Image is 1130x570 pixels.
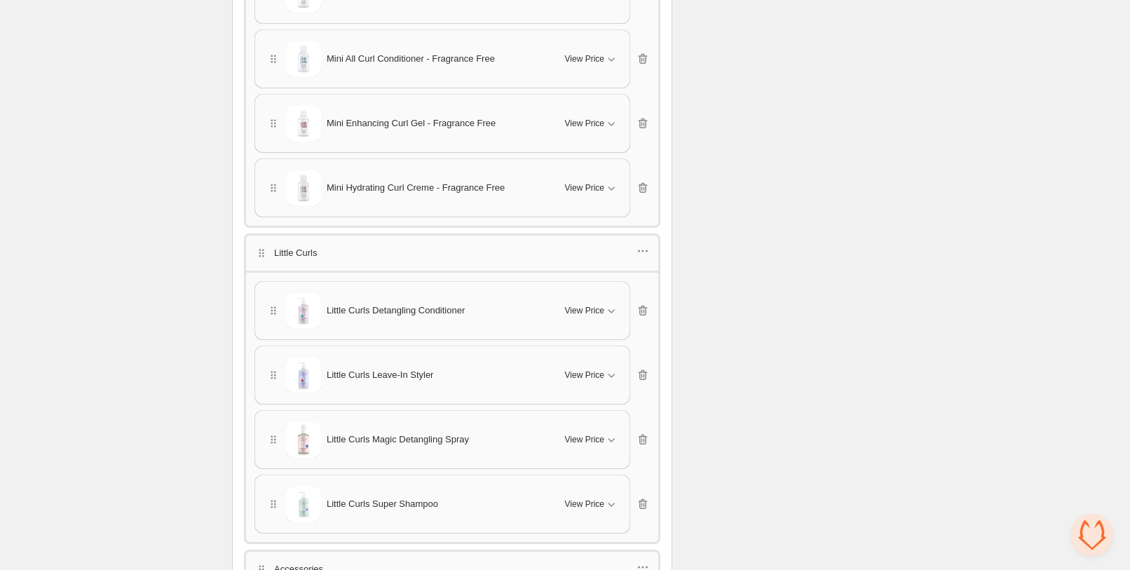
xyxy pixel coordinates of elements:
[557,428,627,451] button: View Price
[565,369,604,381] span: View Price
[327,52,495,66] span: Mini All Curl Conditioner - Fragrance Free
[565,434,604,445] span: View Price
[557,364,627,386] button: View Price
[327,497,438,511] span: Little Curls Super Shampoo
[327,181,505,195] span: Mini Hydrating Curl Creme - Fragrance Free
[327,433,469,447] span: Little Curls Magic Detangling Spray
[286,422,321,457] img: Little Curls Magic Detangling Spray
[1071,514,1113,556] div: Open chat
[286,358,321,393] img: Little Curls Leave-In Styler
[286,487,321,522] img: Little Curls Super Shampoo
[286,106,321,141] img: Mini Enhancing Curl Gel - Fragrance Free
[327,368,433,382] span: Little Curls Leave-In Styler
[565,498,604,510] span: View Price
[274,246,317,260] p: Little Curls
[327,116,496,130] span: Mini Enhancing Curl Gel - Fragrance Free
[286,170,321,205] img: Mini Hydrating Curl Creme - Fragrance Free
[327,304,465,318] span: Little Curls Detangling Conditioner
[557,177,627,199] button: View Price
[557,493,627,515] button: View Price
[557,299,627,322] button: View Price
[286,41,321,76] img: Mini All Curl Conditioner - Fragrance Free
[286,293,321,328] img: Little Curls Detangling Conditioner
[565,182,604,194] span: View Price
[557,48,627,70] button: View Price
[565,305,604,316] span: View Price
[565,118,604,129] span: View Price
[565,53,604,65] span: View Price
[557,112,627,135] button: View Price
